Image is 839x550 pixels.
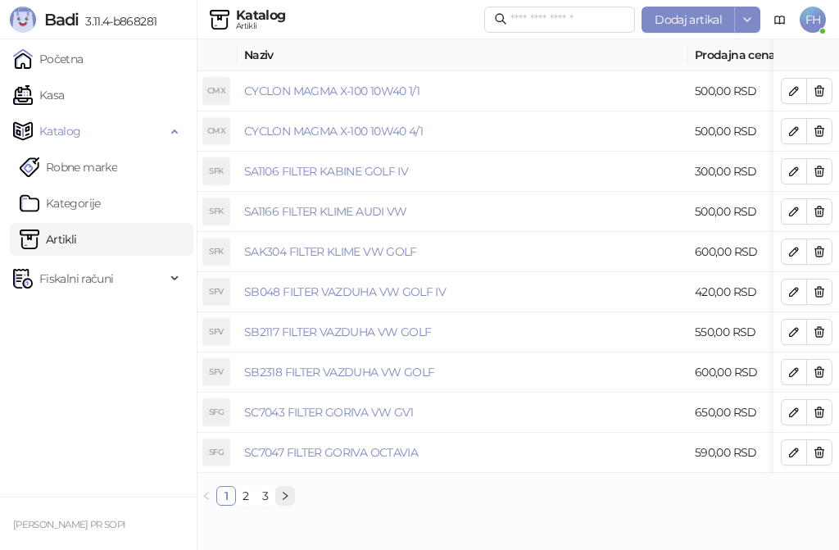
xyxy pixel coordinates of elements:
[244,284,446,299] a: SB048 FILTER VAZDUHA VW GOLF IV
[688,111,828,152] td: 500,00 RSD
[244,164,408,179] a: SA1106 FILTER KABINE GOLF IV
[20,151,117,184] a: Robne marke
[236,486,256,506] li: 2
[244,124,423,139] a: CYCLON MAGMA X-100 10W40 4/1
[203,359,229,385] div: SFV
[688,433,828,473] td: 590,00 RSD
[688,393,828,433] td: 650,00 RSD
[238,71,688,111] td: CYCLON MAGMA X-100 10W40 1/1
[688,232,828,272] td: 600,00 RSD
[13,519,126,530] small: [PERSON_NAME] PR SOPI
[767,7,793,33] a: Dokumentacija
[79,14,156,29] span: 3.11.4-b868281
[655,12,722,27] span: Dodaj artikal
[244,244,417,259] a: SAK304 FILTER KLIME VW GOLF
[275,486,295,506] li: Sledeća strana
[238,152,688,192] td: SA1106 FILTER KABINE GOLF IV
[642,7,735,33] button: Dodaj artikal
[236,22,286,30] div: Artikli
[275,486,295,506] button: right
[244,405,414,420] a: SC7043 FILTER GORIVA VW GV1
[203,158,229,184] div: SFK
[688,272,828,312] td: 420,00 RSD
[203,399,229,425] div: SFG
[39,262,113,295] span: Fiskalni računi
[244,84,419,98] a: CYCLON MAGMA X-100 10W40 1/1
[238,232,688,272] td: SAK304 FILTER KLIME VW GOLF
[238,39,688,71] th: Naziv
[800,7,826,33] span: FH
[217,487,235,505] a: 1
[203,198,229,225] div: SFK
[197,486,216,506] li: Prethodna strana
[688,39,828,71] th: Prodajna cena
[256,486,275,506] li: 3
[44,10,79,30] span: Badi
[238,312,688,352] td: SB2117 FILTER VAZDUHA VW GOLF
[203,279,229,305] div: SFV
[203,239,229,265] div: SFK
[238,111,688,152] td: CYCLON MAGMA X-100 10W40 4/1
[688,152,828,192] td: 300,00 RSD
[688,192,828,232] td: 500,00 RSD
[203,319,229,345] div: SFV
[216,486,236,506] li: 1
[238,352,688,393] td: SB2318 FILTER VAZDUHA VW GOLF
[238,192,688,232] td: SA1166 FILTER KLIME AUDI VW
[244,365,434,380] a: SB2318 FILTER VAZDUHA VW GOLF
[280,491,290,501] span: right
[237,487,255,505] a: 2
[688,312,828,352] td: 550,00 RSD
[238,393,688,433] td: SC7043 FILTER GORIVA VW GV1
[20,223,77,256] a: ArtikliArtikli
[244,204,407,219] a: SA1166 FILTER KLIME AUDI VW
[236,9,286,22] div: Katalog
[238,433,688,473] td: SC7047 FILTER GORIVA OCTAVIA
[244,325,431,339] a: SB2117 FILTER VAZDUHA VW GOLF
[202,491,211,501] span: left
[688,71,828,111] td: 500,00 RSD
[203,118,229,144] div: CMX
[256,487,274,505] a: 3
[10,7,36,33] img: Logo
[244,445,418,460] a: SC7047 FILTER GORIVA OCTAVIA
[203,78,229,104] div: CMX
[210,10,229,30] img: Artikli
[13,79,64,111] a: Kasa
[688,352,828,393] td: 600,00 RSD
[13,43,84,75] a: Početna
[39,115,81,148] span: Katalog
[203,439,229,466] div: SFG
[197,486,216,506] button: left
[238,272,688,312] td: SB048 FILTER VAZDUHA VW GOLF IV
[20,187,101,220] a: Kategorije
